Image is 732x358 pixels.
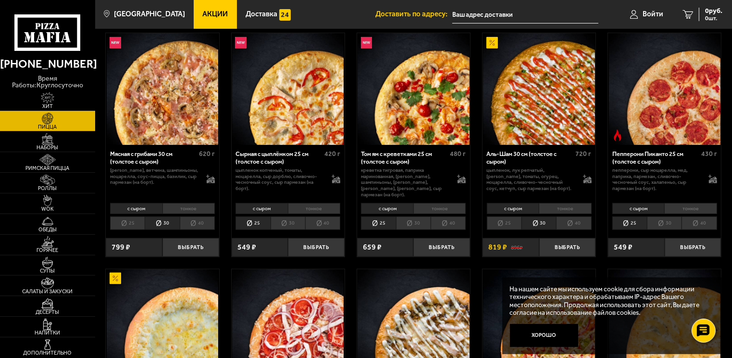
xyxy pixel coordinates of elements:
[361,203,413,214] li: с сыром
[246,11,277,18] span: Доставка
[232,33,345,144] a: НовинкаСырная с цыплёнком 25 см (толстое с сыром)
[271,216,305,230] li: 30
[612,130,623,141] img: Острое блюдо
[110,167,199,186] p: [PERSON_NAME], ветчина, шампиньоны, моцарелла, соус-пицца, базилик, сыр пармезан (на борт).
[612,216,647,230] li: 25
[107,33,218,144] img: Мясная с грибами 30 см (толстое с сыром)
[110,37,121,48] img: Новинка
[483,33,596,144] a: АкционныйАль-Шам 30 см (толстое с сыром)
[114,11,185,18] span: [GEOGRAPHIC_DATA]
[357,33,470,144] a: НовинкаТом ям с креветками 25 см (толстое с сыром)
[612,203,664,214] li: с сыром
[413,238,470,257] button: Выбрать
[682,216,717,230] li: 40
[450,150,466,158] span: 480 г
[511,243,522,251] s: 896 ₽
[705,15,722,21] span: 0 шт.
[236,203,287,214] li: с сыром
[643,11,663,18] span: Войти
[361,37,372,48] img: Новинка
[705,8,722,14] span: 0 руб.
[647,216,682,230] li: 30
[612,150,699,165] div: Пепперони Пиканто 25 см (толстое с сыром)
[510,285,708,317] p: На нашем сайте мы используем cookie для сбора информации технического характера и обрабатываем IP...
[237,243,256,251] span: 549 ₽
[162,203,215,214] li: тонкое
[110,150,197,165] div: Мясная с грибами 30 см (толстое с сыром)
[431,216,466,230] li: 40
[106,33,219,144] a: НовинкаМясная с грибами 30 см (толстое с сыром)
[203,11,228,18] span: Акции
[488,243,507,251] span: 819 ₽
[110,216,145,230] li: 25
[375,11,452,18] span: Доставить по адресу:
[324,150,340,158] span: 420 г
[608,33,721,144] a: Острое блюдоПепперони Пиканто 25 см (толстое с сыром)
[305,216,340,230] li: 40
[112,243,130,251] span: 799 ₽
[361,167,449,198] p: креветка тигровая, паприка маринованная, [PERSON_NAME], шампиньоны, [PERSON_NAME], [PERSON_NAME],...
[110,203,162,214] li: с сыром
[162,238,219,257] button: Выбрать
[236,167,324,192] p: цыпленок копченый, томаты, моцарелла, сыр дорблю, сливочно-чесночный соус, сыр пармезан (на борт).
[288,238,345,257] button: Выбрать
[232,33,344,144] img: Сырная с цыплёнком 25 см (толстое с сыром)
[609,33,720,144] img: Пепперони Пиканто 25 см (толстое с сыром)
[556,216,591,230] li: 40
[235,37,247,48] img: Новинка
[363,243,382,251] span: 659 ₽
[483,33,595,144] img: Аль-Шам 30 см (толстое с сыром)
[576,150,592,158] span: 720 г
[701,150,717,158] span: 430 г
[358,33,469,144] img: Том ям с креветками 25 см (толстое с сыром)
[539,203,591,214] li: тонкое
[145,216,179,230] li: 30
[236,216,270,230] li: 25
[413,203,466,214] li: тонкое
[486,37,498,48] img: Акционный
[614,243,633,251] span: 549 ₽
[665,238,721,257] button: Выбрать
[510,324,579,347] button: Хорошо
[361,216,396,230] li: 25
[487,216,521,230] li: 25
[236,150,322,165] div: Сырная с цыплёнком 25 см (толстое с сыром)
[452,6,599,24] input: Ваш адрес доставки
[664,203,717,214] li: тонкое
[288,203,340,214] li: тонкое
[487,150,573,165] div: Аль-Шам 30 см (толстое с сыром)
[110,273,121,284] img: Акционный
[199,150,215,158] span: 620 г
[612,167,701,192] p: пепперони, сыр Моцарелла, мед, паприка, пармезан, сливочно-чесночный соус, халапеньо, сыр пармеза...
[279,9,291,21] img: 15daf4d41897b9f0e9f617042186c801.svg
[361,150,447,165] div: Том ям с креветками 25 см (толстое с сыром)
[396,216,431,230] li: 30
[180,216,215,230] li: 40
[539,238,596,257] button: Выбрать
[487,203,539,214] li: с сыром
[487,167,575,192] p: цыпленок, лук репчатый, [PERSON_NAME], томаты, огурец, моцарелла, сливочно-чесночный соус, кетчуп...
[521,216,556,230] li: 30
